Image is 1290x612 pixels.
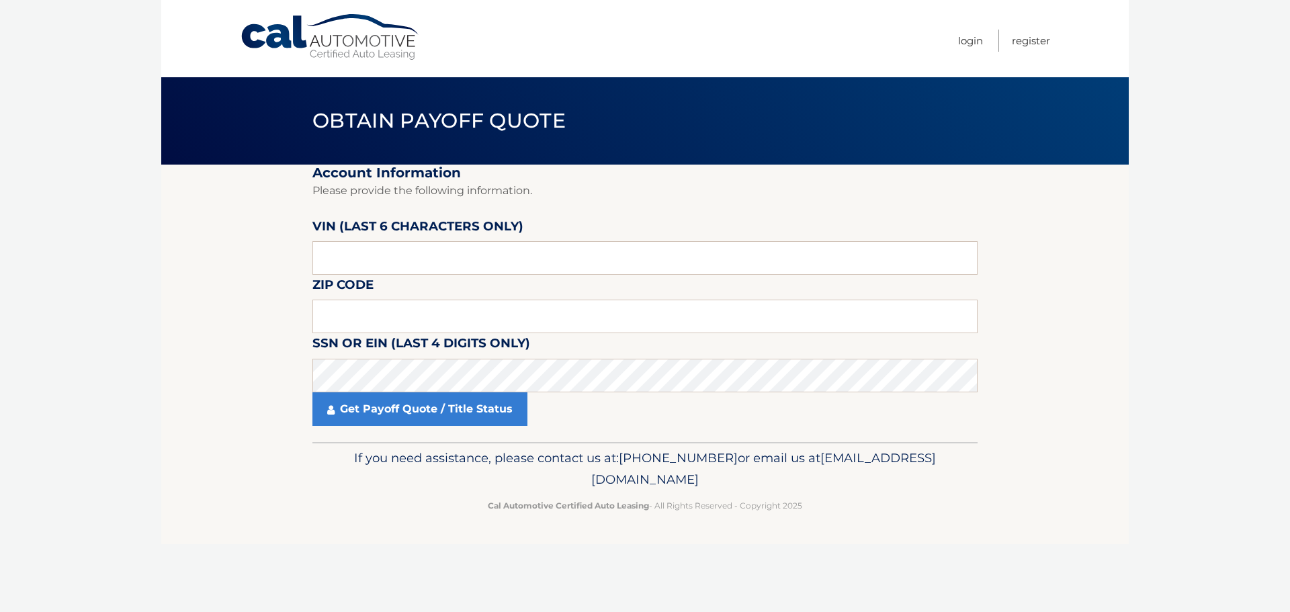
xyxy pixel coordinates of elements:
span: [PHONE_NUMBER] [619,450,738,466]
label: Zip Code [312,275,374,300]
p: Please provide the following information. [312,181,978,200]
a: Register [1012,30,1050,52]
h2: Account Information [312,165,978,181]
p: - All Rights Reserved - Copyright 2025 [321,498,969,513]
label: SSN or EIN (last 4 digits only) [312,333,530,358]
a: Get Payoff Quote / Title Status [312,392,527,426]
a: Login [958,30,983,52]
strong: Cal Automotive Certified Auto Leasing [488,500,649,511]
p: If you need assistance, please contact us at: or email us at [321,447,969,490]
label: VIN (last 6 characters only) [312,216,523,241]
a: Cal Automotive [240,13,421,61]
span: Obtain Payoff Quote [312,108,566,133]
